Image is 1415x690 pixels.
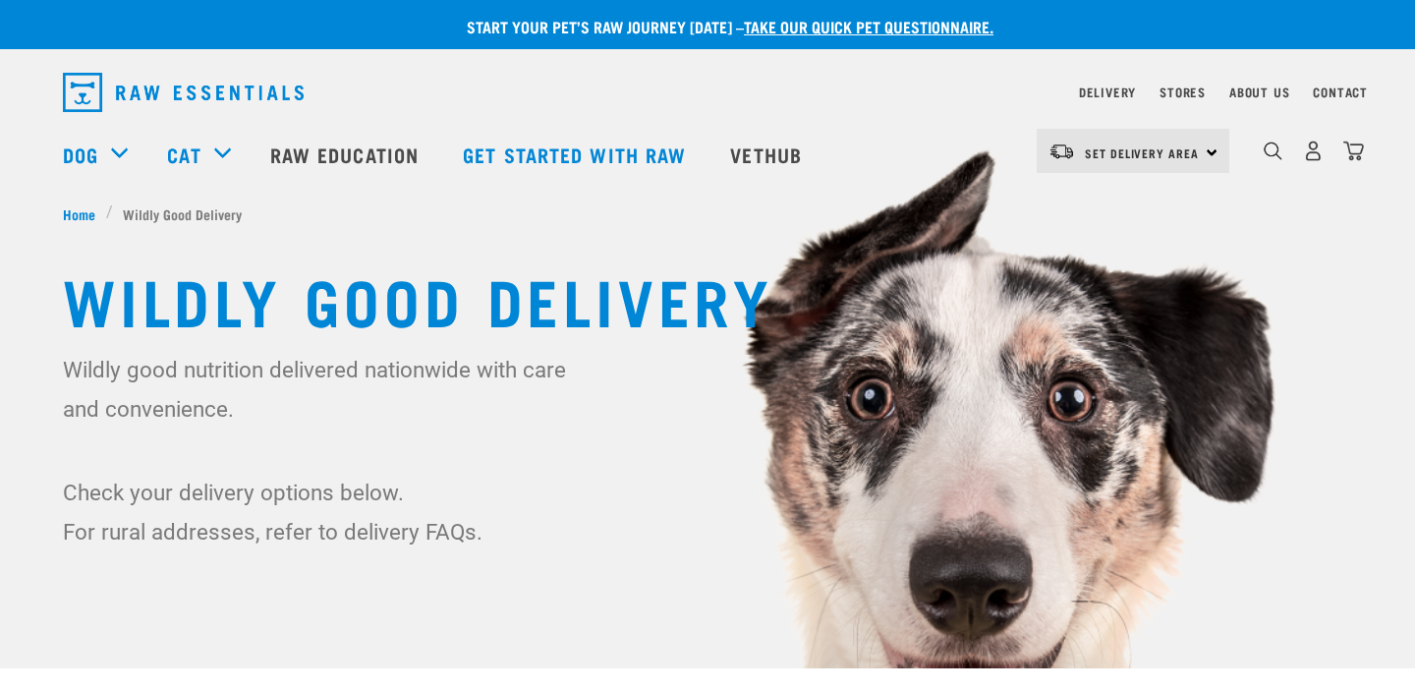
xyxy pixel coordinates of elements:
[63,203,106,224] a: Home
[1048,143,1075,160] img: van-moving.png
[1085,149,1199,156] span: Set Delivery Area
[63,203,95,224] span: Home
[1160,88,1206,95] a: Stores
[1264,142,1282,160] img: home-icon-1@2x.png
[63,263,1352,334] h1: Wildly Good Delivery
[1079,88,1136,95] a: Delivery
[63,473,579,551] p: Check your delivery options below. For rural addresses, refer to delivery FAQs.
[47,65,1368,120] nav: dropdown navigation
[744,22,993,30] a: take our quick pet questionnaire.
[63,73,304,112] img: Raw Essentials Logo
[1313,88,1368,95] a: Contact
[710,115,826,194] a: Vethub
[167,140,200,169] a: Cat
[443,115,710,194] a: Get started with Raw
[1229,88,1289,95] a: About Us
[63,203,1352,224] nav: breadcrumbs
[251,115,443,194] a: Raw Education
[63,350,579,429] p: Wildly good nutrition delivered nationwide with care and convenience.
[1343,141,1364,161] img: home-icon@2x.png
[1303,141,1324,161] img: user.png
[63,140,98,169] a: Dog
